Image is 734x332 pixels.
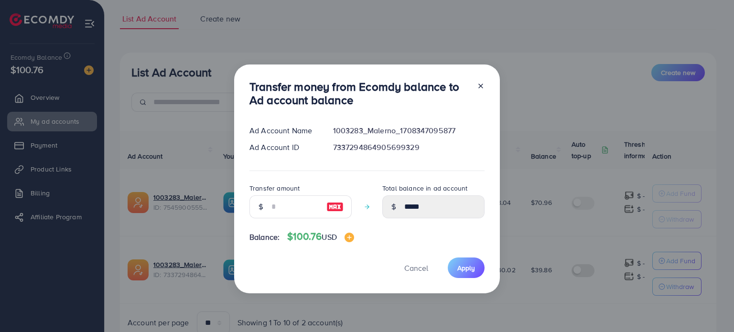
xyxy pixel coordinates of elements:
[382,183,467,193] label: Total balance in ad account
[287,231,354,243] h4: $100.76
[249,183,300,193] label: Transfer amount
[325,125,492,136] div: 1003283_Malerno_1708347095877
[322,232,336,242] span: USD
[249,232,280,243] span: Balance:
[392,257,440,278] button: Cancel
[345,233,354,242] img: image
[249,80,469,107] h3: Transfer money from Ecomdy balance to Ad account balance
[326,201,344,213] img: image
[457,263,475,273] span: Apply
[448,257,485,278] button: Apply
[325,142,492,153] div: 7337294864905699329
[242,125,325,136] div: Ad Account Name
[242,142,325,153] div: Ad Account ID
[404,263,428,273] span: Cancel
